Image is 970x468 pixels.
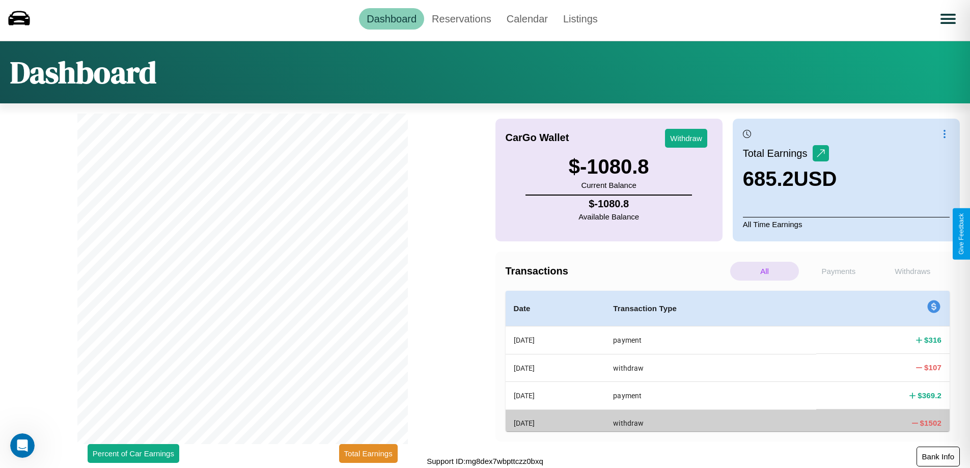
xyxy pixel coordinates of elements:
[878,262,947,281] p: Withdraws
[10,51,156,93] h1: Dashboard
[499,8,556,30] a: Calendar
[427,454,543,468] p: Support ID: mg8dex7wbpttczz0bxq
[506,326,605,354] th: [DATE]
[578,198,639,210] h4: $ -1080.8
[569,178,649,192] p: Current Balance
[506,265,728,277] h4: Transactions
[506,382,605,409] th: [DATE]
[917,447,960,466] button: Bank Info
[605,382,816,409] th: payment
[569,155,649,178] h3: $ -1080.8
[730,262,799,281] p: All
[605,409,816,436] th: withdraw
[924,335,941,345] h4: $ 316
[665,129,707,148] button: Withdraw
[605,354,816,381] th: withdraw
[613,302,808,315] h4: Transaction Type
[934,5,962,33] button: Open menu
[743,168,837,190] h3: 685.2 USD
[506,354,605,381] th: [DATE]
[743,217,950,231] p: All Time Earnings
[424,8,499,30] a: Reservations
[804,262,873,281] p: Payments
[359,8,424,30] a: Dashboard
[958,213,965,255] div: Give Feedback
[339,444,398,463] button: Total Earnings
[743,144,813,162] p: Total Earnings
[514,302,597,315] h4: Date
[88,444,179,463] button: Percent of Car Earnings
[924,362,941,373] h4: $ 107
[578,210,639,224] p: Available Balance
[918,390,941,401] h4: $ 369.2
[10,433,35,458] iframe: Intercom live chat
[506,132,569,144] h4: CarGo Wallet
[506,409,605,436] th: [DATE]
[556,8,605,30] a: Listings
[920,418,941,428] h4: $ 1502
[506,291,950,437] table: simple table
[605,326,816,354] th: payment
